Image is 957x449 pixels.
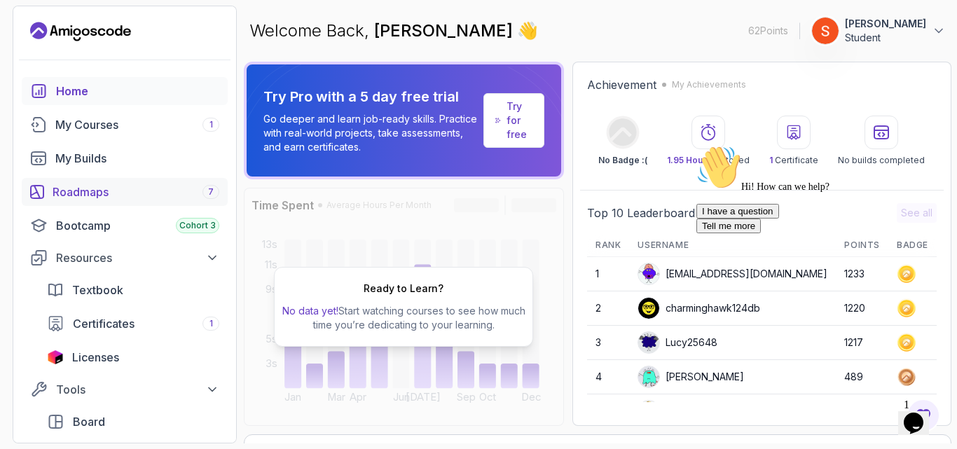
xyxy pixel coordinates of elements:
[22,178,228,206] a: roadmaps
[282,305,338,317] span: No data yet!
[280,304,527,332] p: Start watching courses to see how much time you’re dedicating to your learning.
[6,6,258,94] div: 👋Hi! How can we help?I have a questionTell me more
[22,77,228,105] a: home
[56,83,219,99] div: Home
[598,155,647,166] p: No Badge :(
[39,276,228,304] a: textbook
[30,20,131,43] a: Landing page
[517,20,539,43] span: 👋
[263,87,478,106] p: Try Pro with a 5 day free trial
[47,350,64,364] img: jetbrains icon
[845,31,926,45] p: Student
[6,79,70,94] button: Tell me more
[6,64,88,79] button: I have a question
[22,245,228,270] button: Resources
[263,112,478,154] p: Go deeper and learn job-ready skills. Practice with real-world projects, take assessments, and ea...
[72,282,123,298] span: Textbook
[638,366,659,387] img: default monster avatar
[374,20,517,41] span: [PERSON_NAME]
[898,393,943,435] iframe: chat widget
[845,17,926,31] p: [PERSON_NAME]
[209,318,213,329] span: 1
[638,263,827,285] div: [EMAIL_ADDRESS][DOMAIN_NAME]
[638,400,680,422] div: NC
[587,360,629,394] td: 4
[587,76,656,93] h2: Achievement
[667,155,711,165] span: 1.95 Hours
[638,297,760,319] div: charminghawk124db
[483,93,544,148] a: Try for free
[638,366,744,388] div: [PERSON_NAME]
[638,401,659,422] img: user profile image
[53,184,219,200] div: Roadmaps
[638,331,717,354] div: Lucy25648
[56,381,219,398] div: Tools
[672,79,746,90] p: My Achievements
[209,119,213,130] span: 1
[748,24,788,38] p: 62 Points
[507,99,532,141] a: Try for free
[587,326,629,360] td: 3
[364,282,443,296] h2: Ready to Learn?
[22,377,228,402] button: Tools
[587,205,695,221] h2: Top 10 Leaderboard
[638,332,659,353] img: default monster avatar
[629,234,836,257] th: Username
[249,20,538,42] p: Welcome Back,
[587,234,629,257] th: Rank
[587,257,629,291] td: 1
[587,394,629,429] td: 5
[72,349,119,366] span: Licenses
[638,298,659,319] img: user profile image
[22,212,228,240] a: bootcamp
[811,17,946,45] button: user profile image[PERSON_NAME]Student
[812,18,839,44] img: user profile image
[667,155,750,166] p: Watched
[39,310,228,338] a: certificates
[179,220,216,231] span: Cohort 3
[208,186,214,198] span: 7
[56,249,219,266] div: Resources
[39,343,228,371] a: licenses
[836,394,888,429] td: 320
[55,116,219,133] div: My Courses
[691,139,943,386] iframe: chat widget
[73,413,105,430] span: Board
[39,408,228,436] a: board
[6,6,50,50] img: :wave:
[22,111,228,139] a: courses
[638,263,659,284] img: default monster avatar
[6,42,139,53] span: Hi! How can we help?
[587,291,629,326] td: 2
[73,315,135,332] span: Certificates
[56,217,219,234] div: Bootcamp
[22,144,228,172] a: builds
[55,150,219,167] div: My Builds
